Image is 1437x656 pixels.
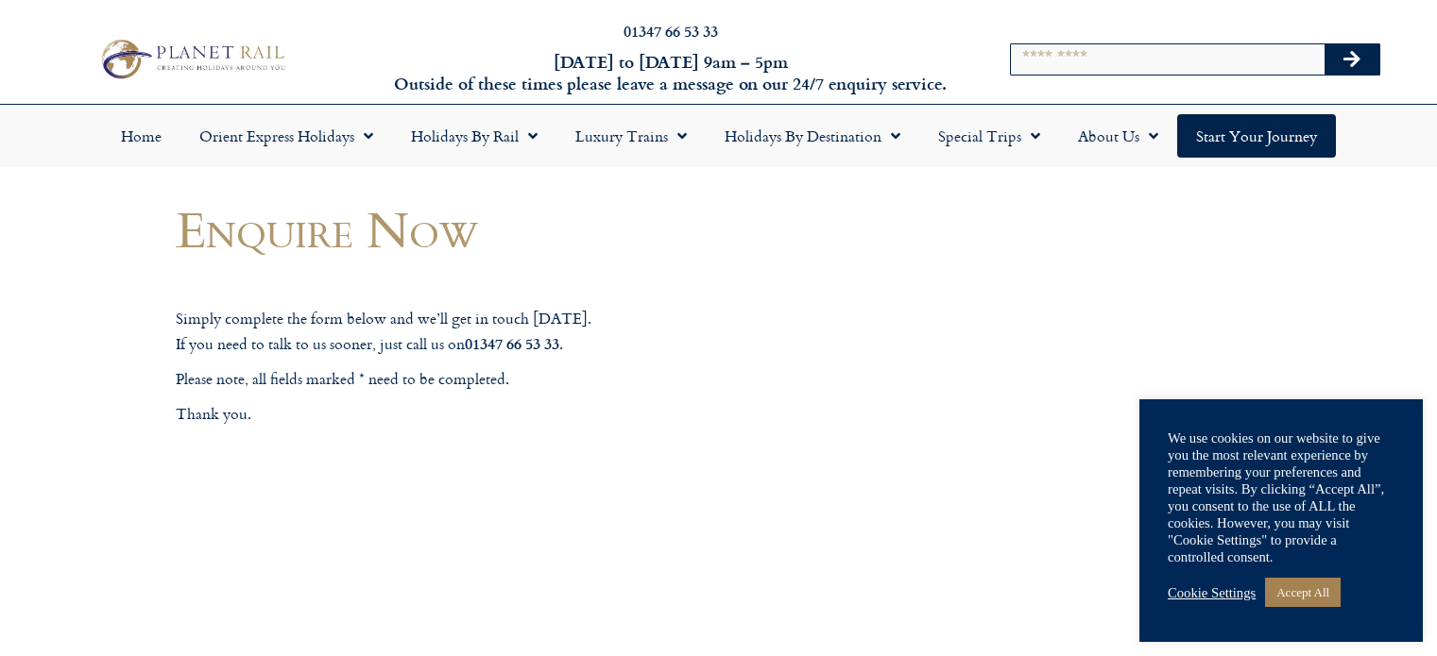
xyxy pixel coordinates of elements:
strong: 01347 66 53 33 [465,332,559,354]
a: Home [102,114,180,158]
a: Luxury Trains [556,114,706,158]
p: Please note, all fields marked * need to be completed. [176,367,884,392]
p: Simply complete the form below and we’ll get in touch [DATE]. If you need to talk to us sooner, j... [176,307,884,356]
div: We use cookies on our website to give you the most relevant experience by remembering your prefer... [1168,429,1394,565]
a: Special Trips [919,114,1059,158]
button: Search [1325,44,1379,75]
a: About Us [1059,114,1177,158]
a: Start your Journey [1177,114,1336,158]
nav: Menu [9,114,1428,158]
img: Planet Rail Train Holidays Logo [94,35,290,83]
a: Holidays by Destination [706,114,919,158]
h1: Enquire Now [176,201,884,257]
a: Accept All [1265,578,1341,607]
p: Thank you. [176,402,884,427]
a: Holidays by Rail [392,114,556,158]
h6: [DATE] to [DATE] 9am – 5pm Outside of these times please leave a message on our 24/7 enquiry serv... [388,51,953,95]
a: Cookie Settings [1168,584,1256,601]
a: 01347 66 53 33 [624,20,718,42]
a: Orient Express Holidays [180,114,392,158]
